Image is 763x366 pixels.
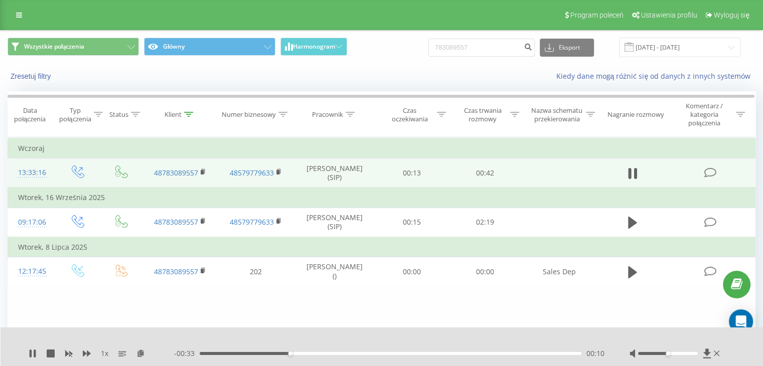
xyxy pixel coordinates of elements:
div: Pracownik [312,110,343,119]
td: 00:00 [448,257,521,286]
td: [PERSON_NAME] (SIP) [294,208,376,237]
span: Wszystkie połączenia [24,43,84,51]
div: Data połączenia [8,106,52,123]
span: 00:10 [586,348,604,358]
div: Open Intercom Messenger [729,309,753,333]
a: 48783089557 [154,217,198,227]
div: Czas oczekiwania [385,106,435,123]
span: - 00:33 [174,348,200,358]
button: Główny [144,38,275,56]
div: 13:33:16 [18,163,45,182]
td: 00:42 [448,158,521,188]
div: Accessibility label [666,351,670,355]
td: 00:00 [376,257,448,286]
td: 02:19 [448,208,521,237]
a: 48579779633 [230,217,274,227]
div: Accessibility label [288,351,292,355]
span: Ustawienia profilu [641,11,697,19]
div: Czas trwania rozmowy [457,106,508,123]
td: 202 [218,257,293,286]
td: [PERSON_NAME] (SIP) [294,158,376,188]
div: 12:17:45 [18,262,45,281]
td: Sales Dep [521,257,597,286]
div: Typ połączenia [59,106,91,123]
div: 09:17:06 [18,213,45,232]
div: Status [109,110,128,119]
div: Nazwa schematu przekierowania [531,106,583,123]
a: Kiedy dane mogą różnić się od danych z innych systemów [556,71,755,81]
a: 48579779633 [230,168,274,177]
a: 48783089557 [154,168,198,177]
div: Numer biznesowy [222,110,276,119]
td: Wtorek, 16 Września 2025 [8,188,755,208]
div: Komentarz / kategoria połączenia [675,102,733,127]
td: Wtorek, 8 Lipca 2025 [8,237,755,257]
input: Wyszukiwanie według numeru [428,39,535,57]
button: Wszystkie połączenia [8,38,139,56]
div: Klient [165,110,182,119]
td: [PERSON_NAME] () [294,257,376,286]
div: Nagranie rozmowy [607,110,664,119]
span: Harmonogram [293,43,335,50]
button: Zresetuj filtry [8,72,56,81]
button: Eksport [540,39,594,57]
button: Harmonogram [280,38,347,56]
span: Wyloguj się [714,11,749,19]
td: 00:13 [376,158,448,188]
span: Program poleceń [570,11,624,19]
a: 48783089557 [154,267,198,276]
span: 1 x [101,348,108,358]
td: 00:15 [376,208,448,237]
td: Wczoraj [8,138,755,158]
